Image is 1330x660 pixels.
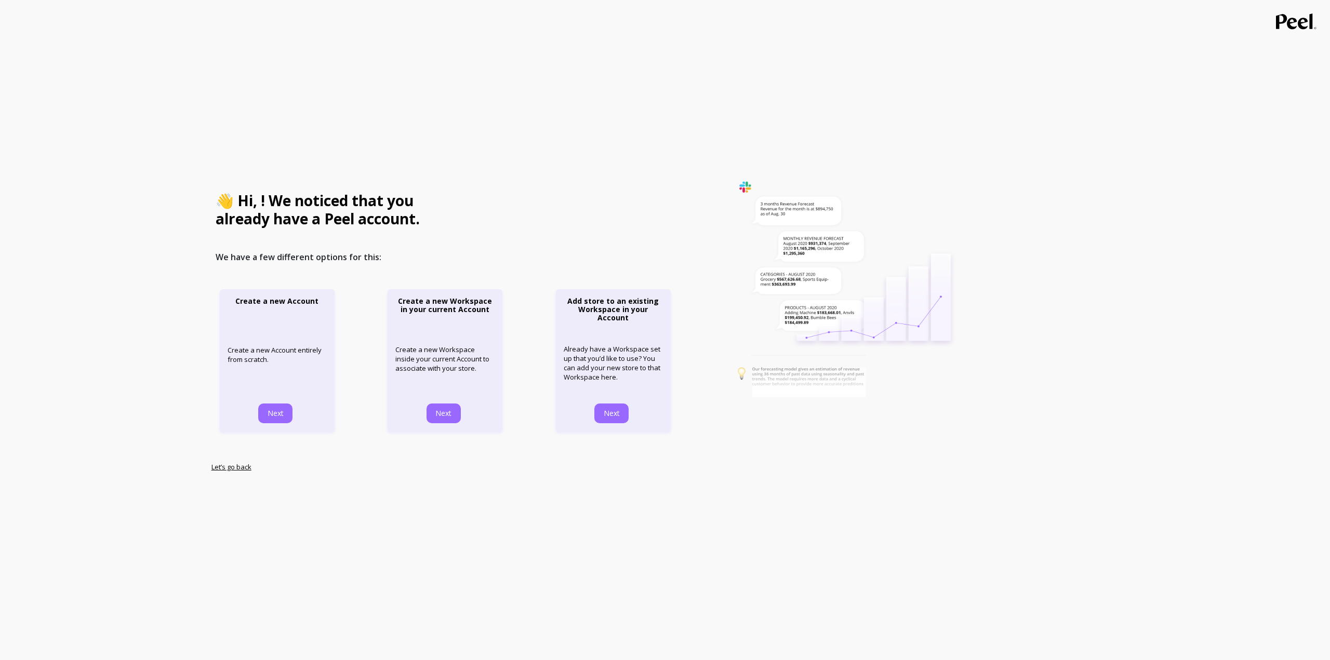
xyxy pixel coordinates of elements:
p: Already have a Workspace set up that you’d like to use? You can add your new store to that Worksp... [564,344,663,382]
button: Next [427,403,461,423]
p: Add store to an existing Workspace in your Account [564,297,663,322]
p: Create a new Account entirely from scratch. [228,345,327,364]
p: Create a new Account [235,297,318,305]
p: Create a new Workspace inside your current Account to associate with your store. [395,345,495,373]
p: We have a few different options for this: [216,251,467,263]
span: Next [268,409,284,418]
span: Next [604,409,620,418]
p: Create a new Workspace in your current Account [395,297,495,314]
button: Next [258,403,292,423]
p: 👋 Hi, ! We noticed that you already have a Peel account. [211,187,471,232]
a: Let’s go back [211,462,251,472]
span: Next [435,409,451,418]
button: Next [594,403,629,423]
